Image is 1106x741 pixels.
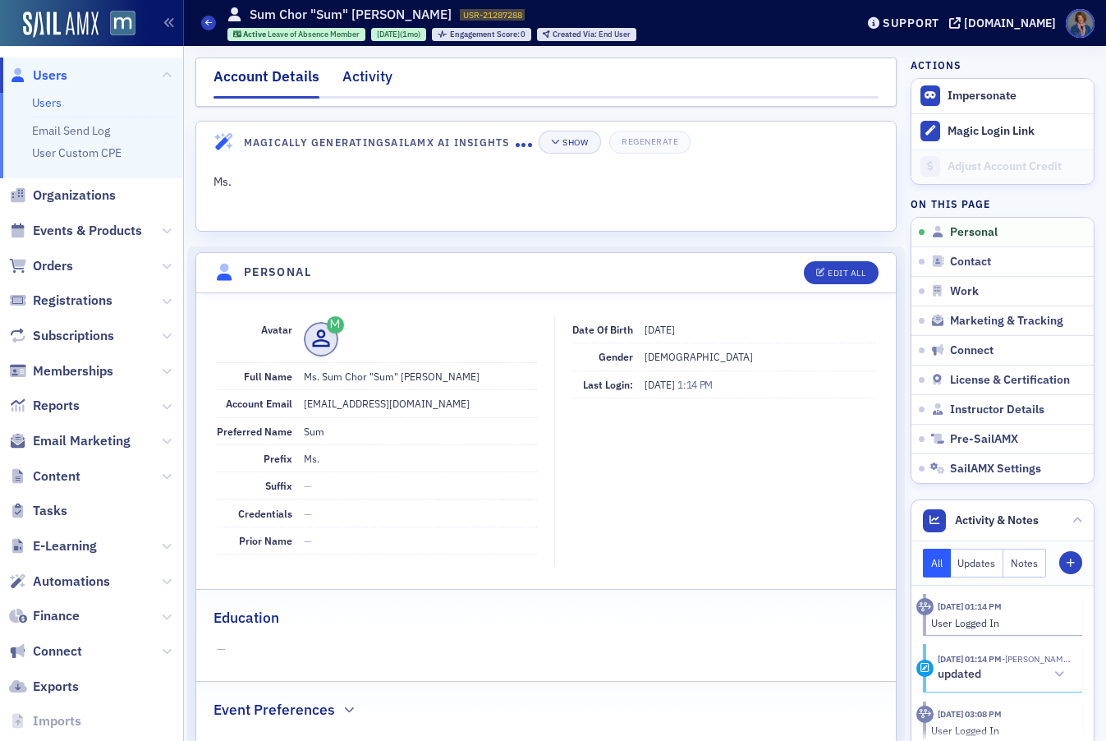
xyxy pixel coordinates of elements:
span: Users [33,67,67,85]
span: Exports [33,678,79,696]
span: Events & Products [33,222,142,240]
span: [DATE] [645,378,677,391]
span: Preferred Name [217,425,292,438]
span: Tasks [33,502,67,520]
h5: updated [938,667,981,682]
h4: Personal [244,264,311,281]
span: Memberships [33,362,113,380]
span: Last Login: [583,378,633,391]
time: 9/17/2025 03:08 PM [938,708,1002,720]
a: Finance [9,607,80,625]
a: Content [9,467,80,486]
a: Active Leave of Absence Member [233,29,360,39]
dd: [EMAIL_ADDRESS][DOMAIN_NAME] [304,390,538,417]
a: Reports [9,397,80,415]
span: — [217,641,876,658]
span: Registrations [33,292,112,310]
div: Update [916,660,934,677]
span: Engagement Score : [450,29,521,39]
span: Subscriptions [33,327,114,345]
a: Memberships [9,362,113,380]
div: User Logged In [931,723,1072,738]
h4: Actions [911,58,961,72]
span: Connect [33,642,82,660]
span: — [304,507,312,520]
h4: Magically Generating SailAMX AI Insights [244,135,516,150]
span: Reports [33,397,80,415]
span: Contact [950,255,991,269]
span: Avatar [261,323,292,336]
div: 0 [450,30,526,39]
a: SailAMX [23,12,99,38]
time: 9/23/2025 01:14 PM [938,601,1002,612]
span: Personal [950,225,998,240]
div: Activity [342,66,392,96]
a: Email Send Log [32,123,110,138]
a: Subscriptions [9,327,114,345]
div: Show [562,138,588,147]
button: [DOMAIN_NAME] [949,17,1062,29]
img: SailAMX [110,11,135,36]
span: Connect [950,343,994,358]
h2: Event Preferences [213,699,335,720]
dd: Ms. [304,445,538,472]
div: Edit All [828,269,865,278]
div: Magic Login Link [948,124,1085,139]
span: Organizations [33,186,116,205]
a: Events & Products [9,222,142,240]
dd: [DEMOGRAPHIC_DATA] [645,343,875,370]
div: Active: Active: Leave of Absence Member [227,28,366,41]
span: Marketing & Tracking [950,314,1063,329]
span: Email Marketing [33,432,131,450]
button: updated [938,666,1071,683]
time: 9/23/2025 01:14 PM [938,653,1002,665]
span: Prior Name [239,534,292,547]
a: Tasks [9,502,67,520]
span: USR-21287288 [463,9,522,21]
h1: Sum Chor "Sum" [PERSON_NAME] [250,6,452,24]
button: Show [539,131,600,154]
a: User Custom CPE [32,145,122,160]
div: Activity [916,706,934,723]
div: Engagement Score: 0 [432,28,531,41]
div: Adjust Account Credit [948,159,1085,174]
div: Activity [916,598,934,615]
button: Edit All [804,261,878,284]
span: SailAMX Settings [950,462,1041,476]
button: Regenerate [609,131,691,154]
span: Date of Birth [572,323,633,336]
span: 1:14 PM [677,378,713,391]
span: Account Email [226,397,292,410]
dd: Ms. Sum Chor "Sum" [PERSON_NAME] [304,363,538,389]
span: Suffix [265,479,292,492]
span: Active [243,29,268,39]
button: Notes [1003,549,1046,578]
span: Pre-SailAMX [950,432,1018,447]
span: License & Certification [950,373,1070,388]
a: Adjust Account Credit [911,149,1094,184]
span: Profile [1066,9,1095,38]
span: — [304,534,312,547]
div: (1mo) [377,29,420,39]
a: Registrations [9,292,112,310]
a: View Homepage [99,11,135,39]
span: Imports [33,712,81,730]
a: E-Learning [9,537,97,555]
a: Organizations [9,186,116,205]
span: [DATE] [645,323,675,336]
span: Orders [33,257,73,275]
span: Credentials [238,507,292,520]
span: Content [33,467,80,486]
span: Prefix [264,452,292,465]
div: [DOMAIN_NAME] [964,16,1056,30]
span: [DATE] [377,29,400,39]
h2: Education [213,607,279,628]
dd: Sum [304,418,538,444]
div: End User [553,30,631,39]
button: Magic Login Link [911,113,1094,149]
div: Account Details [213,66,319,99]
a: Users [32,95,62,110]
span: — [304,479,312,492]
div: 2025-08-28 00:00:00 [371,28,426,41]
button: Updates [951,549,1004,578]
